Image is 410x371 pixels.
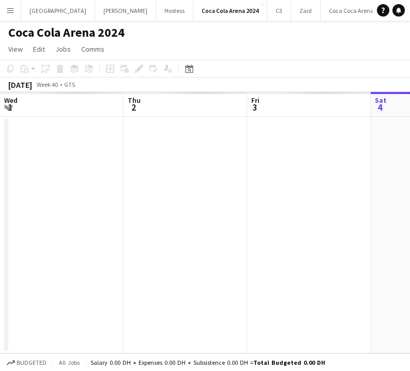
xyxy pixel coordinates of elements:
[4,96,18,105] span: Wed
[126,101,141,113] span: 2
[193,1,267,21] button: Coca Cola Arena 2024
[253,359,325,366] span: Total Budgeted 0.00 DH
[95,1,156,21] button: [PERSON_NAME]
[8,80,32,90] div: [DATE]
[21,1,95,21] button: [GEOGRAPHIC_DATA]
[8,44,23,54] span: View
[267,1,291,21] button: C3
[64,81,75,88] div: GTS
[375,96,387,105] span: Sat
[5,357,48,368] button: Budgeted
[321,1,396,21] button: Coca Coca Arena 2025
[128,96,141,105] span: Thu
[55,44,71,54] span: Jobs
[373,101,387,113] span: 4
[251,96,260,105] span: Fri
[51,42,75,56] a: Jobs
[29,42,49,56] a: Edit
[81,44,104,54] span: Comms
[57,359,82,366] span: All jobs
[250,101,260,113] span: 3
[8,25,125,40] h1: Coca Cola Arena 2024
[90,359,325,366] div: Salary 0.00 DH + Expenses 0.00 DH + Subsistence 0.00 DH =
[33,44,45,54] span: Edit
[291,1,321,21] button: Zaid
[3,101,18,113] span: 1
[4,42,27,56] a: View
[17,359,47,366] span: Budgeted
[77,42,109,56] a: Comms
[156,1,193,21] button: Hostess
[34,81,60,88] span: Week 40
